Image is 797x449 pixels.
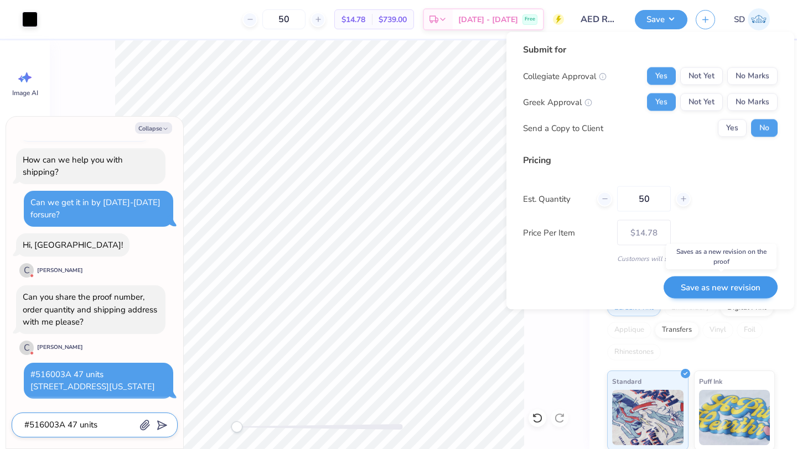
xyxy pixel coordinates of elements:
input: – – [617,186,671,212]
div: Applique [607,322,651,338]
button: Not Yet [680,93,723,111]
div: Transfers [655,322,699,338]
div: Customers will see this price on HQ. [523,254,778,264]
button: Save [635,10,687,29]
button: Collapse [135,122,172,134]
span: [DATE] - [DATE] [458,14,518,25]
button: Not Yet [680,67,723,85]
span: $739.00 [379,14,407,25]
img: Standard [612,390,684,445]
span: Puff Ink [699,375,722,387]
div: [PERSON_NAME] [37,343,83,352]
div: How can we help you with shipping? [23,154,123,178]
span: $14.78 [341,14,365,25]
span: SD [734,13,745,26]
button: Yes [647,93,676,111]
input: – – [262,9,306,29]
div: Saves as a new revision on the proof [666,244,777,269]
div: Can we get it in by [DATE]-[DATE] forsure? [30,197,161,221]
div: Greek Approval [523,96,592,108]
button: No [751,119,778,137]
button: Yes [647,67,676,85]
div: #516003A 47 units [STREET_ADDRESS][US_STATE] [30,369,155,393]
div: C [19,341,34,355]
div: Vinyl [702,322,733,338]
button: Save as new revision [664,276,778,299]
div: Submit for [523,43,778,56]
button: No Marks [727,67,778,85]
span: Free [525,15,535,23]
div: Send a Copy to Client [523,122,603,134]
label: Price Per Item [523,226,609,239]
div: Rhinestones [607,344,661,361]
span: Image AI [12,88,38,97]
img: Puff Ink [699,390,770,445]
span: Standard [612,375,641,387]
div: Pricing [523,154,778,167]
div: Foil [737,322,763,338]
label: Est. Quantity [523,192,589,205]
div: Hi, [GEOGRAPHIC_DATA]! [23,239,123,250]
div: Can you share the proof number, order quantity and shipping address with me please? [23,291,157,327]
div: [PERSON_NAME] [37,267,83,275]
div: Accessibility label [231,421,242,432]
button: No Marks [727,93,778,111]
img: Sofia Diep [748,8,770,30]
div: Collegiate Approval [523,70,607,82]
div: C [19,263,34,278]
input: Untitled Design [572,8,627,30]
a: SD [729,8,775,30]
button: Yes [718,119,747,137]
